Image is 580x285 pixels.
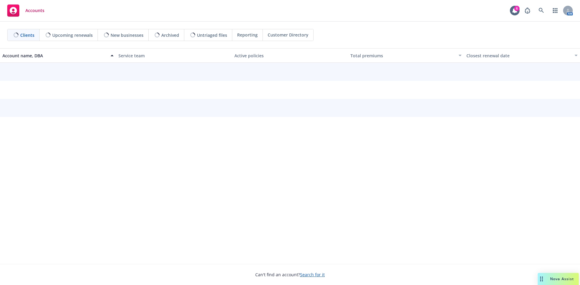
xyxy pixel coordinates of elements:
div: Total premiums [350,52,455,59]
span: Clients [20,32,34,38]
button: Total premiums [348,48,464,63]
span: Archived [161,32,179,38]
div: Service team [118,52,230,59]
span: Untriaged files [197,32,227,38]
span: Can't find an account? [255,271,325,278]
div: Active policies [234,52,346,59]
span: Customer Directory [268,32,308,38]
a: Report a Bug [521,5,533,17]
div: Drag to move [538,273,545,285]
a: Accounts [5,2,47,19]
div: Account name, DBA [2,52,107,59]
a: Search [535,5,547,17]
button: Service team [116,48,232,63]
span: Nova Assist [550,276,574,281]
span: New businesses [111,32,143,38]
div: 6 [514,6,520,11]
button: Active policies [232,48,348,63]
a: Search for it [300,272,325,277]
div: Closest renewal date [466,52,571,59]
button: Closest renewal date [464,48,580,63]
span: Reporting [237,32,258,38]
a: Switch app [549,5,561,17]
span: Upcoming renewals [52,32,93,38]
span: Accounts [25,8,44,13]
button: Nova Assist [538,273,579,285]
